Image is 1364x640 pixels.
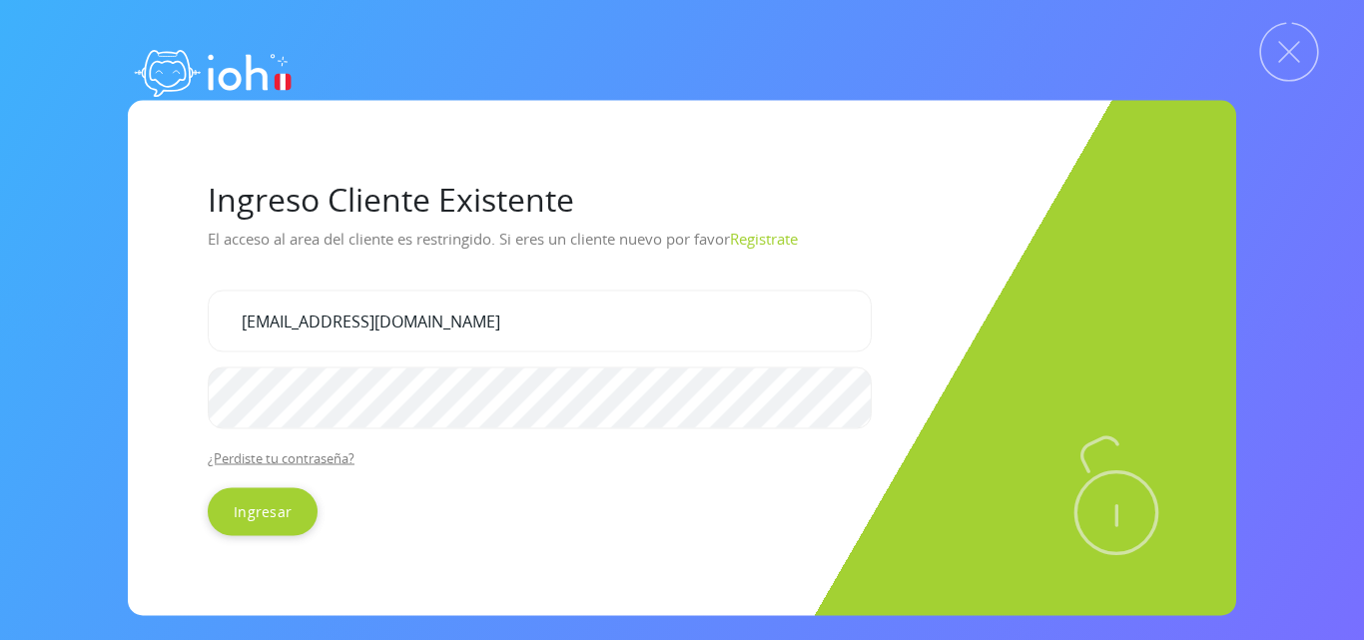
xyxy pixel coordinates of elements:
[208,487,318,535] input: Ingresar
[208,222,1156,274] p: El acceso al area del cliente es restringido. Si eres un cliente nuevo por favor
[1259,22,1319,82] img: Cerrar
[208,448,354,466] a: ¿Perdiste tu contraseña?
[730,228,798,248] a: Registrate
[128,30,298,110] img: logo
[208,180,1156,218] h1: Ingreso Cliente Existente
[208,290,872,351] input: Tu correo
